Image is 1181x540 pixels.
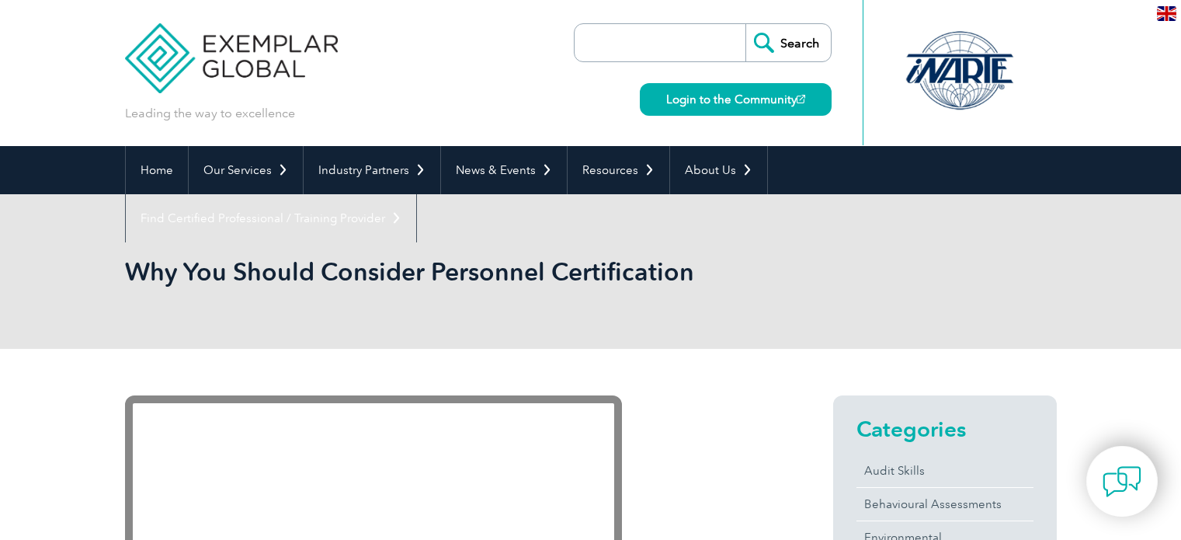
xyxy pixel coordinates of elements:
a: Resources [568,146,669,194]
a: Industry Partners [304,146,440,194]
a: Login to the Community [640,83,832,116]
a: About Us [670,146,767,194]
img: contact-chat.png [1103,462,1141,501]
h2: Categories [856,416,1033,441]
a: Our Services [189,146,303,194]
a: Behavioural Assessments [856,488,1033,521]
a: Find Certified Professional / Training Provider [126,194,416,242]
a: Home [126,146,188,194]
a: Audit Skills [856,455,1033,487]
img: en [1157,6,1176,21]
p: Leading the way to excellence [125,105,295,122]
a: News & Events [441,146,567,194]
h1: Why You Should Consider Personnel Certification [125,256,721,287]
input: Search [745,24,831,61]
img: open_square.png [797,95,805,103]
